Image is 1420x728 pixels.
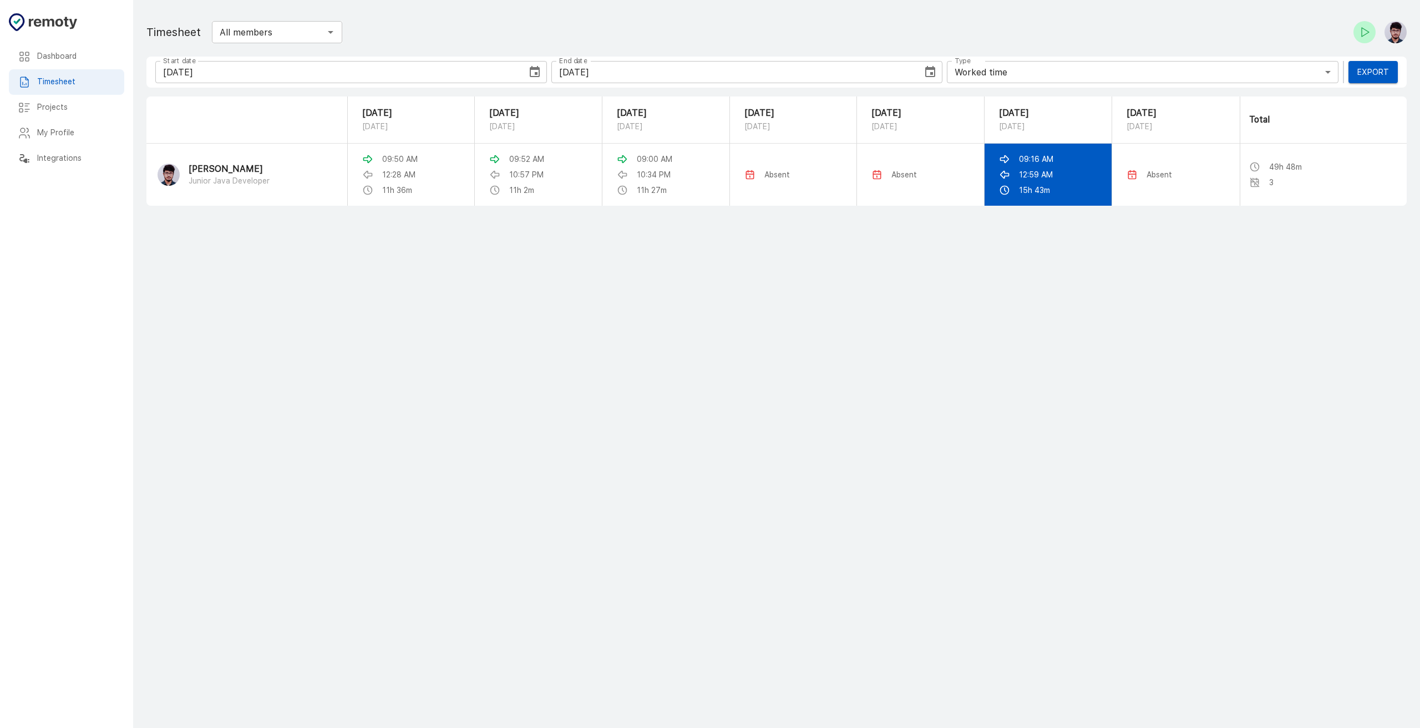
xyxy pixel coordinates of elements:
p: [DATE] [1127,120,1225,133]
p: 15h 43m [1019,185,1050,196]
p: [DATE] [489,106,587,120]
label: End date [559,56,587,65]
p: [DATE] [362,106,460,120]
p: 11h 2m [509,185,534,196]
p: Absent [1147,169,1172,180]
p: 09:16 AM [1019,154,1053,165]
h6: My Profile [37,127,115,139]
p: 12:59 AM [1019,169,1053,180]
p: [PERSON_NAME] [189,163,270,176]
p: [DATE] [871,120,970,133]
p: 09:52 AM [509,154,544,165]
p: [DATE] [362,120,460,133]
img: Mohammed Noman [1384,21,1407,43]
p: 10:34 PM [637,169,671,180]
h1: Timesheet [146,23,201,41]
div: My Profile [9,120,124,146]
button: Export [1348,61,1398,83]
button: Choose date, selected date is Sep 30, 2025 [919,61,941,83]
div: Projects [9,95,124,120]
h6: Projects [37,101,115,114]
p: [DATE] [744,106,843,120]
p: [DATE] [1127,106,1225,120]
p: [DATE] [871,106,970,120]
div: Dashboard [9,44,124,69]
p: 12:28 AM [382,169,415,180]
p: [DATE] [617,106,715,120]
table: sticky table [146,96,1407,206]
img: Mohammed Noman [158,164,180,186]
button: Mohammed Noman [1380,17,1407,48]
p: [DATE] [489,120,587,133]
div: Worked time [947,61,1338,83]
p: 10:57 PM [509,169,544,180]
label: Type [955,56,971,65]
p: [DATE] [744,120,843,133]
p: Total [1249,113,1398,126]
p: [DATE] [617,120,715,133]
h6: Timesheet [37,76,115,88]
p: Junior Java Developer [189,175,270,186]
button: Open [323,24,338,40]
input: mm/dd/yyyy [551,61,915,83]
div: Integrations [9,146,124,171]
input: mm/dd/yyyy [155,61,519,83]
p: 09:00 AM [637,154,672,165]
p: 11h 27m [637,185,667,196]
p: 49h 48m [1269,161,1302,172]
p: Absent [764,169,790,180]
p: 3 [1269,177,1274,188]
button: Check-in [1353,21,1376,43]
h6: Integrations [37,152,115,165]
p: 09:50 AM [382,154,418,165]
p: Absent [891,169,917,180]
label: Start date [163,56,196,65]
h6: Dashboard [37,50,115,63]
p: [DATE] [999,106,1097,120]
button: Choose date, selected date is Sep 24, 2025 [524,61,546,83]
p: 11h 36m [382,185,412,196]
p: [DATE] [999,120,1097,133]
div: Timesheet [9,69,124,95]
